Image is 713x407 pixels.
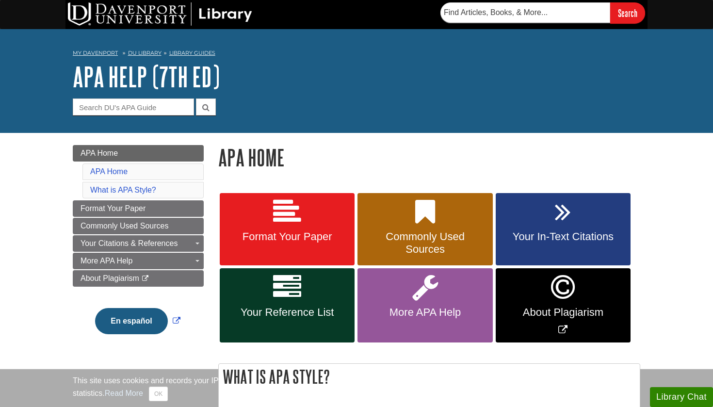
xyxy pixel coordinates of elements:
[503,306,623,319] span: About Plagiarism
[73,200,204,217] a: Format Your Paper
[365,306,485,319] span: More APA Help
[220,268,355,342] a: Your Reference List
[73,375,640,401] div: This site uses cookies and records your IP address for usage statistics. Additionally, we use Goo...
[73,218,204,234] a: Commonly Used Sources
[81,274,139,282] span: About Plagiarism
[365,230,485,256] span: Commonly Used Sources
[90,167,128,176] a: APA Home
[81,149,118,157] span: APA Home
[95,308,167,334] button: En español
[149,387,168,401] button: Close
[503,230,623,243] span: Your In-Text Citations
[227,306,347,319] span: Your Reference List
[73,145,204,351] div: Guide Page Menu
[650,387,713,407] button: Library Chat
[496,268,631,342] a: Link opens in new window
[81,204,146,212] span: Format Your Paper
[440,2,610,23] input: Find Articles, Books, & More...
[73,62,220,92] a: APA Help (7th Ed)
[90,186,156,194] a: What is APA Style?
[81,257,132,265] span: More APA Help
[73,253,204,269] a: More APA Help
[73,98,194,115] input: Search DU's APA Guide
[73,49,118,57] a: My Davenport
[141,276,149,282] i: This link opens in a new window
[357,268,492,342] a: More APA Help
[220,193,355,266] a: Format Your Paper
[440,2,645,23] form: Searches DU Library's articles, books, and more
[81,222,168,230] span: Commonly Used Sources
[169,49,215,56] a: Library Guides
[218,145,640,170] h1: APA Home
[73,47,640,62] nav: breadcrumb
[496,193,631,266] a: Your In-Text Citations
[219,364,640,390] h2: What is APA Style?
[227,230,347,243] span: Format Your Paper
[73,145,204,162] a: APA Home
[73,270,204,287] a: About Plagiarism
[68,2,252,26] img: DU Library
[81,239,178,247] span: Your Citations & References
[105,389,143,397] a: Read More
[610,2,645,23] input: Search
[357,193,492,266] a: Commonly Used Sources
[128,49,162,56] a: DU Library
[73,235,204,252] a: Your Citations & References
[93,317,182,325] a: Link opens in new window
